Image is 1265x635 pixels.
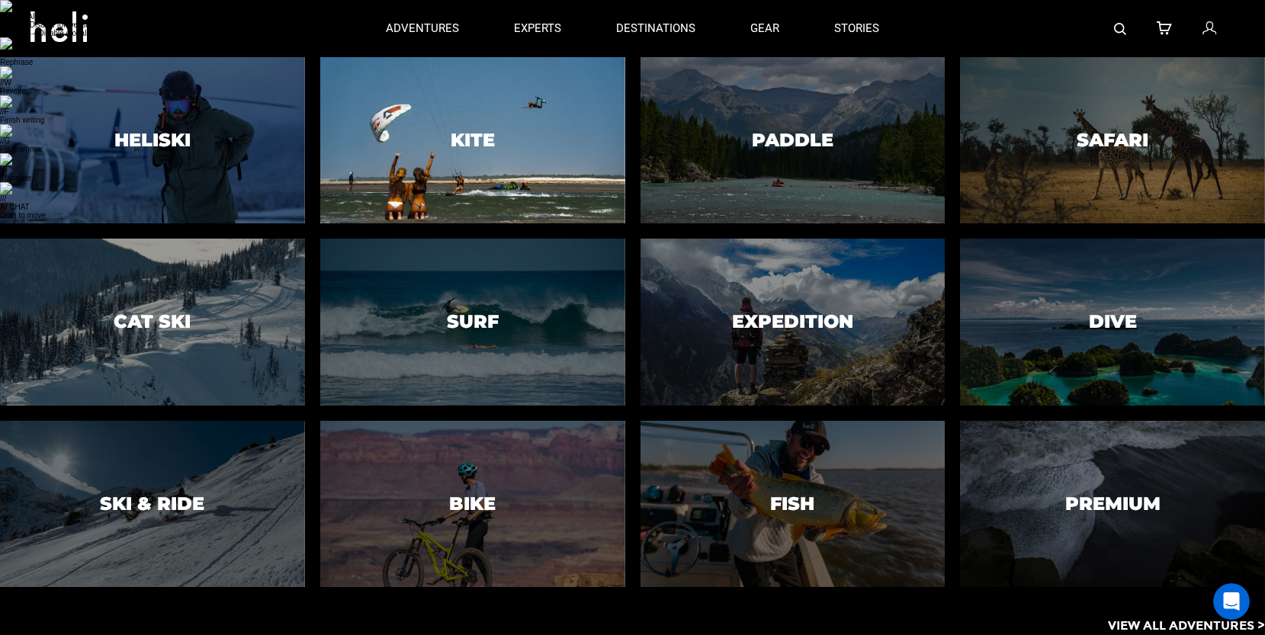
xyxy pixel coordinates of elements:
h3: Surf [447,312,499,332]
img: Profile image for Jake [149,24,180,55]
h3: Dive [1089,312,1137,332]
img: Profile image for Thomas [178,24,209,55]
p: How can we help? [31,134,275,160]
div: We'll be back online in 1 hour [31,208,255,224]
p: View All Adventures > [1108,617,1265,635]
h3: Bike [449,494,496,514]
h3: Fish [770,494,814,514]
h3: Ski & Ride [100,494,204,514]
h3: Expedition [732,312,853,332]
div: Close [262,24,290,52]
span: Home [59,514,93,524]
div: Send us a messageWe'll be back online in 1 hour [15,179,290,237]
div: Send us a message [31,192,255,208]
a: PremiumPremium image [960,421,1265,587]
p: Hey there ! [31,108,275,134]
iframe: Intercom live chat [1213,583,1250,620]
button: Messages [153,476,305,537]
h3: Premium [1065,494,1161,514]
span: Messages [203,514,255,524]
img: logo [31,29,72,53]
h3: Cat Ski [114,312,191,332]
img: Profile image for Bo [207,24,238,55]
